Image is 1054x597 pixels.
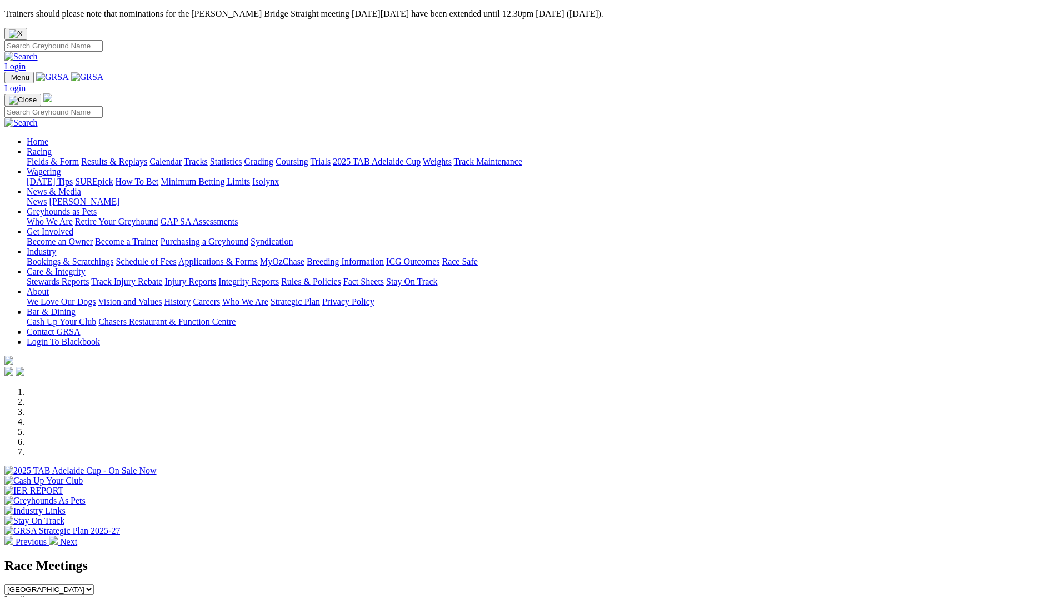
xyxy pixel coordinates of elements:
[16,367,24,376] img: twitter.svg
[4,356,13,365] img: logo-grsa-white.png
[343,277,384,286] a: Fact Sheets
[49,536,58,545] img: chevron-right-pager-white.svg
[9,29,23,38] img: X
[27,307,76,316] a: Bar & Dining
[4,72,34,83] button: Toggle navigation
[322,297,374,306] a: Privacy Policy
[27,247,56,256] a: Industry
[310,157,331,166] a: Trials
[27,217,73,226] a: Who We Are
[386,257,439,266] a: ICG Outcomes
[149,157,182,166] a: Calendar
[4,536,13,545] img: chevron-left-pager-white.svg
[81,157,147,166] a: Results & Replays
[27,297,96,306] a: We Love Our Dogs
[27,177,1050,187] div: Wagering
[116,257,176,266] a: Schedule of Fees
[454,157,522,166] a: Track Maintenance
[49,197,119,206] a: [PERSON_NAME]
[27,157,1050,167] div: Racing
[184,157,208,166] a: Tracks
[251,237,293,246] a: Syndication
[161,177,250,186] a: Minimum Betting Limits
[4,506,66,516] img: Industry Links
[164,277,216,286] a: Injury Reports
[75,177,113,186] a: SUREpick
[4,83,26,93] a: Login
[260,257,304,266] a: MyOzChase
[4,94,41,106] button: Toggle navigation
[27,327,80,336] a: Contact GRSA
[4,537,49,546] a: Previous
[27,197,47,206] a: News
[27,267,86,276] a: Care & Integrity
[4,52,38,62] img: Search
[27,317,96,326] a: Cash Up Your Club
[164,297,191,306] a: History
[27,147,52,156] a: Racing
[27,237,93,246] a: Become an Owner
[75,217,158,226] a: Retire Your Greyhound
[27,277,89,286] a: Stewards Reports
[16,537,47,546] span: Previous
[4,106,103,118] input: Search
[27,187,81,196] a: News & Media
[98,317,236,326] a: Chasers Restaurant & Function Centre
[27,227,73,236] a: Get Involved
[222,297,268,306] a: Who We Are
[4,367,13,376] img: facebook.svg
[27,137,48,146] a: Home
[27,337,100,346] a: Login To Blackbook
[271,297,320,306] a: Strategic Plan
[161,237,248,246] a: Purchasing a Greyhound
[4,516,64,526] img: Stay On Track
[27,287,49,296] a: About
[4,118,38,128] img: Search
[281,277,341,286] a: Rules & Policies
[116,177,159,186] a: How To Bet
[4,9,1050,19] p: Trainers should please note that nominations for the [PERSON_NAME] Bridge Straight meeting [DATE]...
[27,317,1050,327] div: Bar & Dining
[4,40,103,52] input: Search
[218,277,279,286] a: Integrity Reports
[11,73,29,82] span: Menu
[27,217,1050,227] div: Greyhounds as Pets
[4,476,83,486] img: Cash Up Your Club
[276,157,308,166] a: Coursing
[27,177,73,186] a: [DATE] Tips
[333,157,421,166] a: 2025 TAB Adelaide Cup
[27,297,1050,307] div: About
[161,217,238,226] a: GAP SA Assessments
[4,466,157,476] img: 2025 TAB Adelaide Cup - On Sale Now
[95,237,158,246] a: Become a Trainer
[244,157,273,166] a: Grading
[60,537,77,546] span: Next
[178,257,258,266] a: Applications & Forms
[27,237,1050,247] div: Get Involved
[27,197,1050,207] div: News & Media
[27,257,1050,267] div: Industry
[71,72,104,82] img: GRSA
[4,526,120,536] img: GRSA Strategic Plan 2025-27
[9,96,37,105] img: Close
[442,257,477,266] a: Race Safe
[4,558,1050,573] h2: Race Meetings
[210,157,242,166] a: Statistics
[307,257,384,266] a: Breeding Information
[27,277,1050,287] div: Care & Integrity
[4,62,26,71] a: Login
[91,277,162,286] a: Track Injury Rebate
[43,93,52,102] img: logo-grsa-white.png
[386,277,437,286] a: Stay On Track
[4,28,27,40] button: Close
[193,297,220,306] a: Careers
[252,177,279,186] a: Isolynx
[423,157,452,166] a: Weights
[27,167,61,176] a: Wagering
[4,496,86,506] img: Greyhounds As Pets
[27,157,79,166] a: Fields & Form
[98,297,162,306] a: Vision and Values
[27,257,113,266] a: Bookings & Scratchings
[36,72,69,82] img: GRSA
[49,537,77,546] a: Next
